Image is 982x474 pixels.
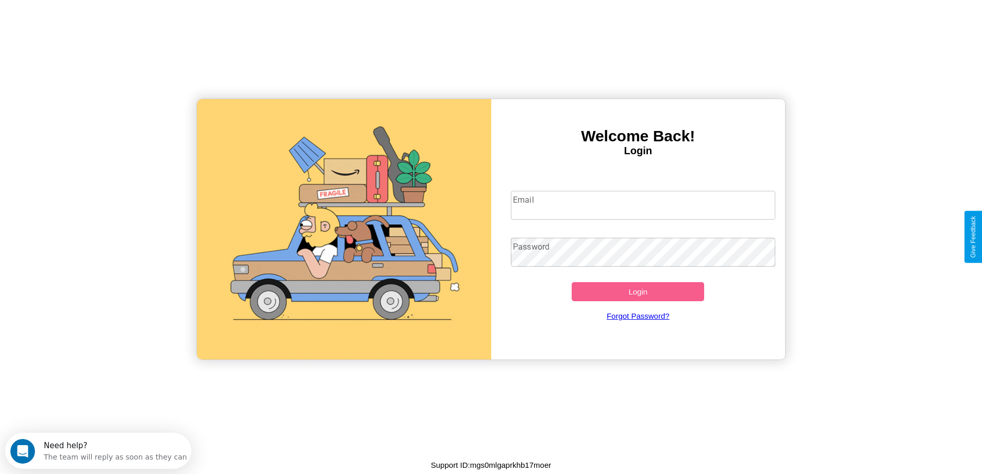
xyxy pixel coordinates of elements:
[491,145,786,157] h4: Login
[197,99,491,359] img: gif
[10,439,35,464] iframe: Intercom live chat
[39,17,182,28] div: The team will reply as soon as they can
[506,301,770,331] a: Forgot Password?
[431,458,551,472] p: Support ID: mgs0mlgaprkhb17moer
[491,127,786,145] h3: Welcome Back!
[39,9,182,17] div: Need help?
[5,433,191,469] iframe: Intercom live chat discovery launcher
[4,4,192,32] div: Open Intercom Messenger
[572,282,704,301] button: Login
[970,216,977,258] div: Give Feedback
